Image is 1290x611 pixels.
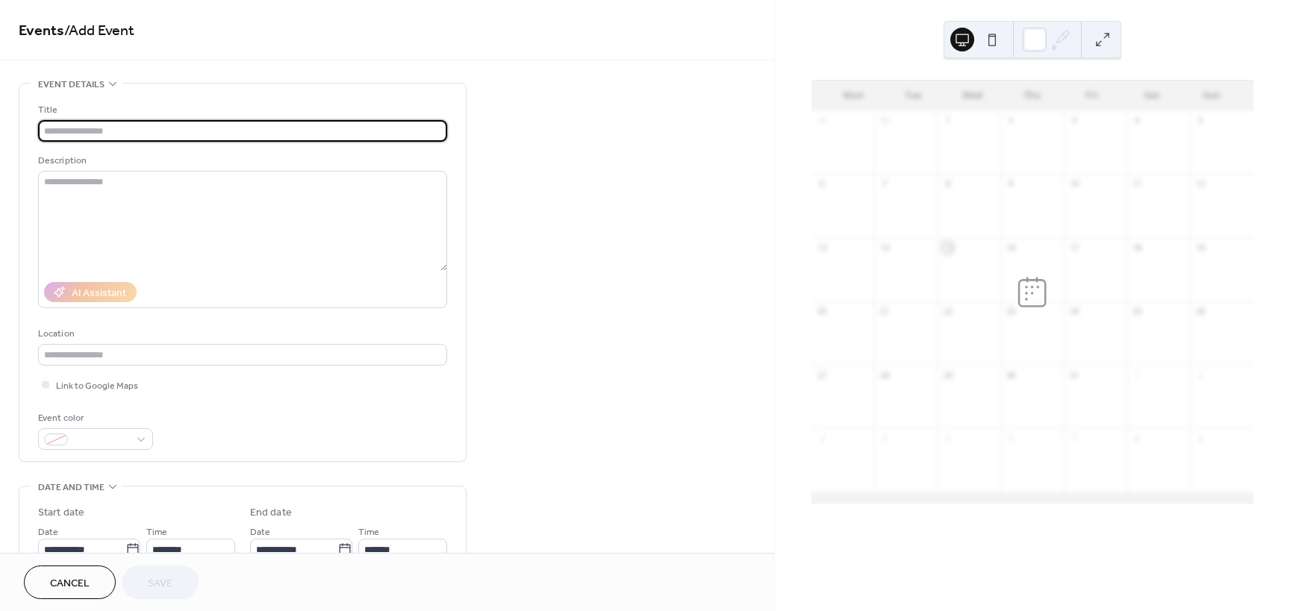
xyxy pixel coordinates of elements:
div: Tue [883,81,943,110]
div: 30 [1006,369,1017,380]
div: Event color [38,410,150,426]
div: 4 [879,433,890,444]
div: 16 [1006,242,1017,253]
div: Mon [823,81,883,110]
div: 11 [1132,178,1143,189]
div: 3 [816,433,827,444]
span: / Add Event [64,16,134,46]
div: 5 [942,433,953,444]
div: 18 [1132,242,1143,253]
div: 17 [1068,242,1079,253]
span: Time [358,524,379,540]
div: 23 [1006,306,1017,317]
div: 21 [879,306,890,317]
div: 1 [1132,369,1143,380]
div: Sun [1182,81,1241,110]
div: 10 [1068,178,1079,189]
button: Cancel [24,565,116,599]
div: 29 [816,115,827,126]
span: Date [250,524,270,540]
div: 31 [1068,369,1079,380]
div: 1 [942,115,953,126]
div: 7 [1068,433,1079,444]
div: 13 [816,242,827,253]
div: 9 [1194,433,1206,444]
div: 20 [816,306,827,317]
div: 25 [1132,306,1143,317]
div: 26 [1194,306,1206,317]
span: Event details [38,77,105,93]
div: 6 [1006,433,1017,444]
div: Fri [1062,81,1122,110]
div: Sat [1122,81,1182,110]
div: End date [250,505,292,521]
span: Cancel [50,576,90,592]
span: Time [146,524,167,540]
div: Title [38,102,444,118]
div: 8 [942,178,953,189]
div: 2 [1194,369,1206,380]
span: Date [38,524,58,540]
div: 29 [942,369,953,380]
div: Start date [38,505,84,521]
div: 2 [1006,115,1017,126]
div: 3 [1068,115,1079,126]
div: 30 [879,115,890,126]
div: Thu [1003,81,1062,110]
div: 12 [1194,178,1206,189]
div: 9 [1006,178,1017,189]
div: 19 [1194,242,1206,253]
span: Link to Google Maps [56,378,138,394]
a: Events [19,16,64,46]
span: Date and time [38,480,105,495]
div: 6 [816,178,827,189]
div: 15 [942,242,953,253]
div: 27 [816,369,827,380]
div: 8 [1132,433,1143,444]
div: 7 [879,178,890,189]
div: 24 [1068,306,1079,317]
div: 4 [1132,115,1143,126]
div: Location [38,326,444,342]
div: 28 [879,369,890,380]
div: 22 [942,306,953,317]
div: Wed [943,81,1003,110]
div: Description [38,153,444,169]
div: 5 [1194,115,1206,126]
div: 14 [879,242,890,253]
